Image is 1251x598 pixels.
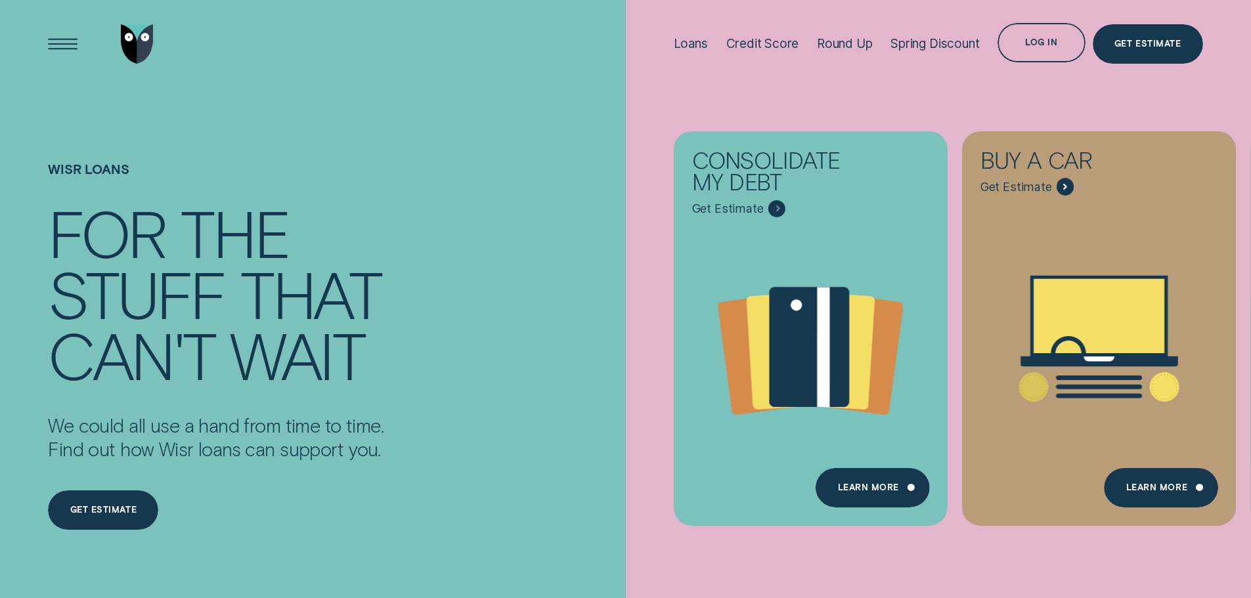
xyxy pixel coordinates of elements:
[674,36,708,51] div: Loans
[48,202,165,263] div: For
[43,24,83,64] button: Open Menu
[48,202,384,385] h4: For the stuff that can't wait
[48,161,384,202] h1: Wisr loans
[121,24,154,64] img: Wisr
[890,36,979,51] div: Spring Discount
[1104,468,1218,507] a: Learn More
[962,131,1236,514] a: Buy a car - Learn more
[816,468,929,507] a: Learn more
[726,36,799,51] div: Credit Score
[48,324,215,385] div: can't
[240,263,380,324] div: that
[674,131,948,514] a: Consolidate my debt - Learn more
[230,324,364,385] div: wait
[48,414,384,461] p: We could all use a hand from time to time. Find out how Wisr loans can support you.
[980,149,1156,178] div: Buy a car
[817,36,873,51] div: Round Up
[692,202,764,216] span: Get Estimate
[48,263,225,324] div: stuff
[181,202,289,263] div: the
[692,149,867,200] div: Consolidate my debt
[1093,24,1203,64] a: Get Estimate
[48,490,158,530] a: Get estimate
[998,23,1085,62] button: Log in
[980,180,1052,194] span: Get Estimate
